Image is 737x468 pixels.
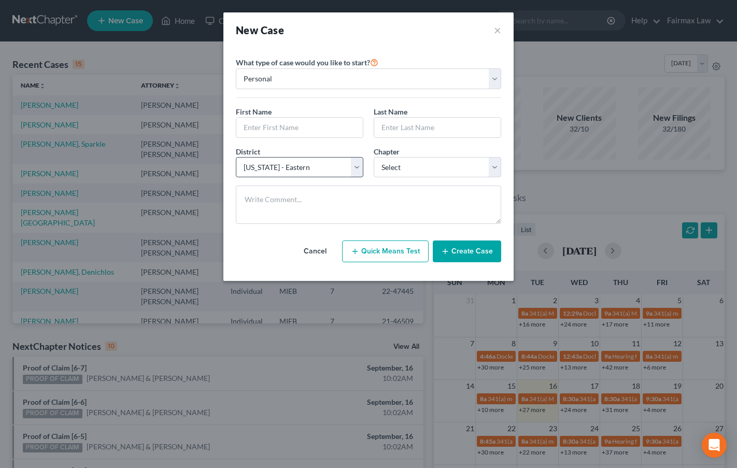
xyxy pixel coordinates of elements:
[236,24,284,36] strong: New Case
[236,56,378,68] label: What type of case would you like to start?
[702,433,727,458] div: Open Intercom Messenger
[342,240,429,262] button: Quick Means Test
[374,107,407,116] span: Last Name
[433,240,501,262] button: Create Case
[374,118,501,137] input: Enter Last Name
[236,118,363,137] input: Enter First Name
[236,107,272,116] span: First Name
[236,147,260,156] span: District
[292,241,338,262] button: Cancel
[374,147,400,156] span: Chapter
[494,23,501,37] button: ×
